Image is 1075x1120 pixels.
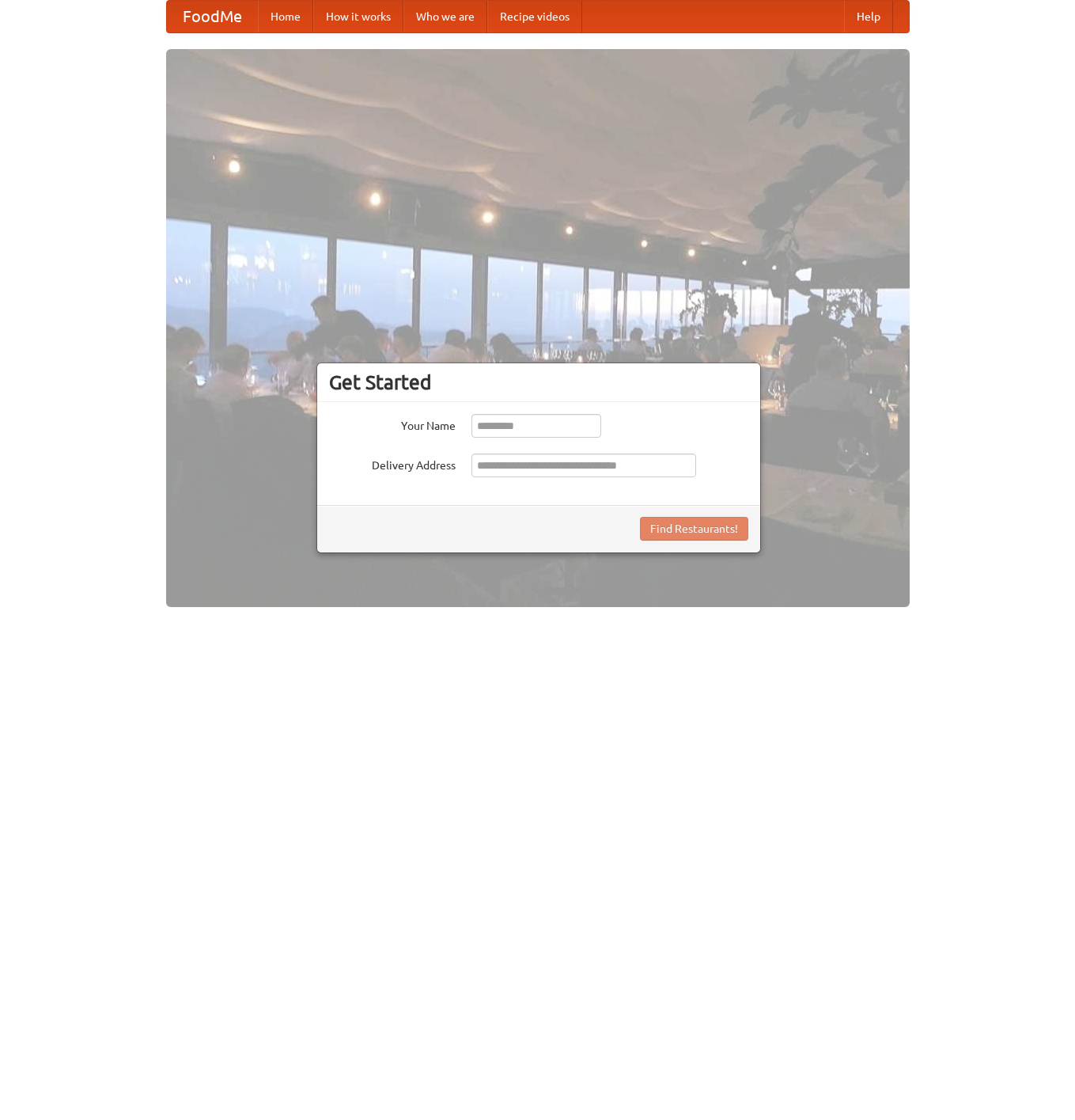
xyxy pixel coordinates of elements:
[844,1,893,32] a: Help
[329,370,748,394] h3: Get Started
[487,1,582,32] a: Recipe videos
[329,454,456,473] label: Delivery Address
[329,414,456,434] label: Your Name
[167,1,258,32] a: FoodMe
[403,1,487,32] a: Who we are
[640,517,748,541] button: Find Restaurants!
[258,1,313,32] a: Home
[313,1,403,32] a: How it works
